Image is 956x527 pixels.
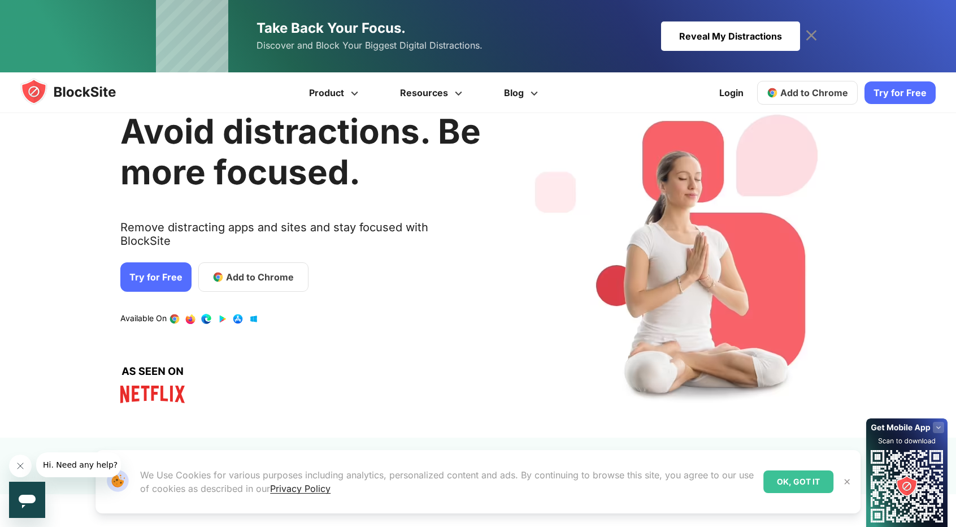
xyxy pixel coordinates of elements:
[757,81,858,105] a: Add to Chrome
[842,477,851,486] img: Close
[120,111,481,192] h1: Avoid distractions. Be more focused.
[120,262,192,292] a: Try for Free
[840,474,854,489] button: Close
[763,470,833,493] div: OK, GOT IT
[485,72,560,113] a: Blog
[36,452,121,477] iframe: Message from company
[712,79,750,106] a: Login
[257,20,406,36] span: Take Back Your Focus.
[381,72,485,113] a: Resources
[20,78,138,105] img: blocksite-icon.5d769676.svg
[9,482,45,518] iframe: Button to launch messaging window
[198,262,308,292] a: Add to Chrome
[864,81,936,104] a: Try for Free
[780,87,848,98] span: Add to Chrome
[661,21,800,51] div: Reveal My Distractions
[290,72,381,113] a: Product
[226,270,294,284] span: Add to Chrome
[120,313,167,325] text: Available On
[257,37,483,54] span: Discover and Block Your Biggest Digital Distractions.
[140,468,754,495] p: We Use Cookies for various purposes including analytics, personalized content and ads. By continu...
[767,87,778,98] img: chrome-icon.svg
[120,221,481,257] text: Remove distracting apps and sites and stay focused with BlockSite
[9,455,32,477] iframe: Close message
[270,483,331,494] a: Privacy Policy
